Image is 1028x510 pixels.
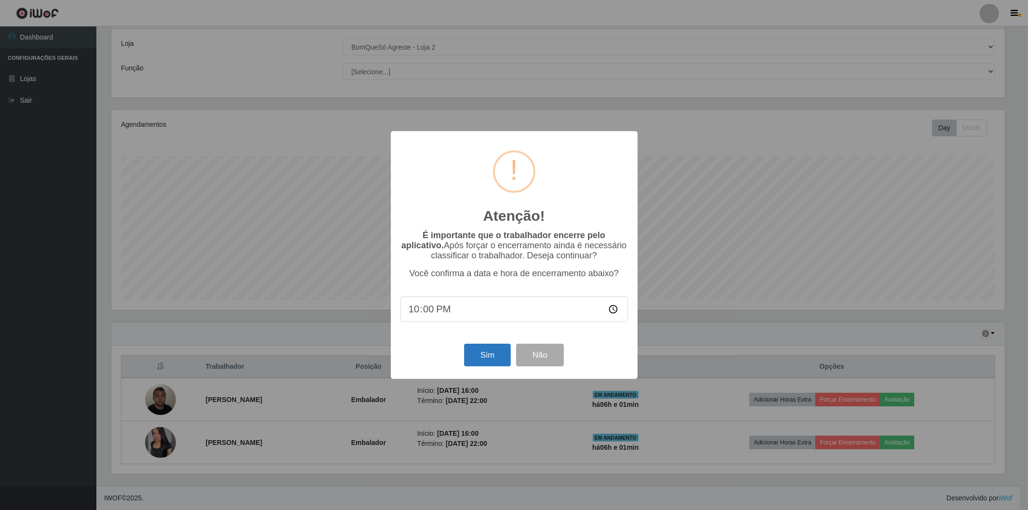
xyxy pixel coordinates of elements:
button: Não [516,344,564,366]
p: Você confirma a data e hora de encerramento abaixo? [401,268,628,279]
button: Sim [464,344,511,366]
h2: Atenção! [483,207,545,225]
p: Após forçar o encerramento ainda é necessário classificar o trabalhador. Deseja continuar? [401,230,628,261]
b: É importante que o trabalhador encerre pelo aplicativo. [401,230,605,250]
